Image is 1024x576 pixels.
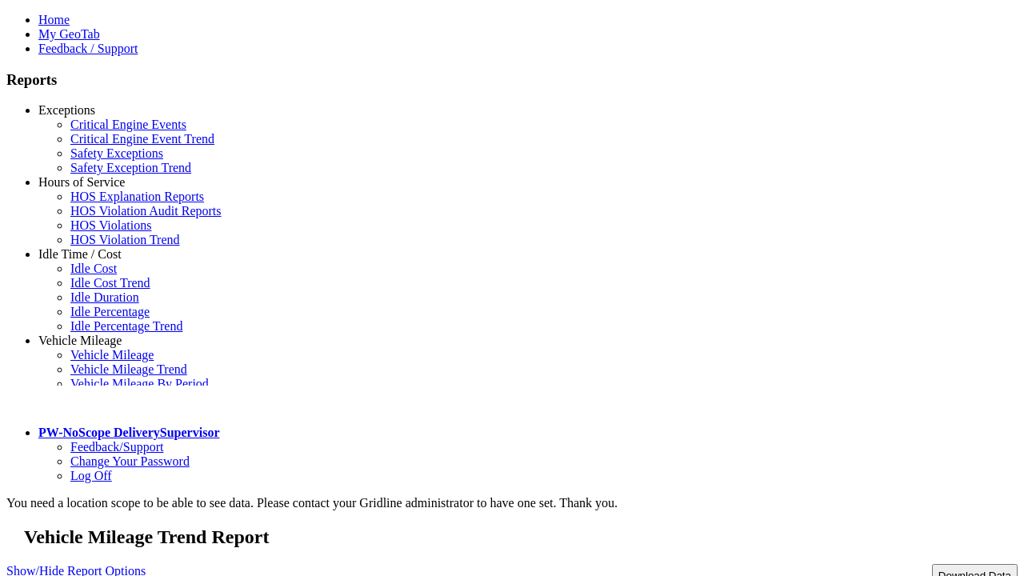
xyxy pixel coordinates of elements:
[70,276,150,290] a: Idle Cost Trend
[70,233,180,246] a: HOS Violation Trend
[70,469,112,482] a: Log Off
[70,362,187,376] a: Vehicle Mileage Trend
[24,526,1018,548] h2: Vehicle Mileage Trend Report
[70,262,117,275] a: Idle Cost
[38,42,138,55] a: Feedback / Support
[70,377,209,390] a: Vehicle Mileage By Period
[70,146,163,160] a: Safety Exceptions
[70,204,222,218] a: HOS Violation Audit Reports
[70,218,151,232] a: HOS Violations
[70,305,150,318] a: Idle Percentage
[38,426,219,439] a: PW-NoScope DeliverySupervisor
[70,454,190,468] a: Change Your Password
[70,132,214,146] a: Critical Engine Event Trend
[70,440,163,454] a: Feedback/Support
[38,175,125,189] a: Hours of Service
[70,319,182,333] a: Idle Percentage Trend
[70,348,154,362] a: Vehicle Mileage
[38,247,122,261] a: Idle Time / Cost
[6,496,1018,510] div: You need a location scope to be able to see data. Please contact your Gridline administrator to h...
[38,103,95,117] a: Exceptions
[70,161,191,174] a: Safety Exception Trend
[38,334,122,347] a: Vehicle Mileage
[70,118,186,131] a: Critical Engine Events
[38,27,100,41] a: My GeoTab
[6,71,1018,89] h3: Reports
[70,290,139,304] a: Idle Duration
[70,190,204,203] a: HOS Explanation Reports
[38,13,70,26] a: Home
